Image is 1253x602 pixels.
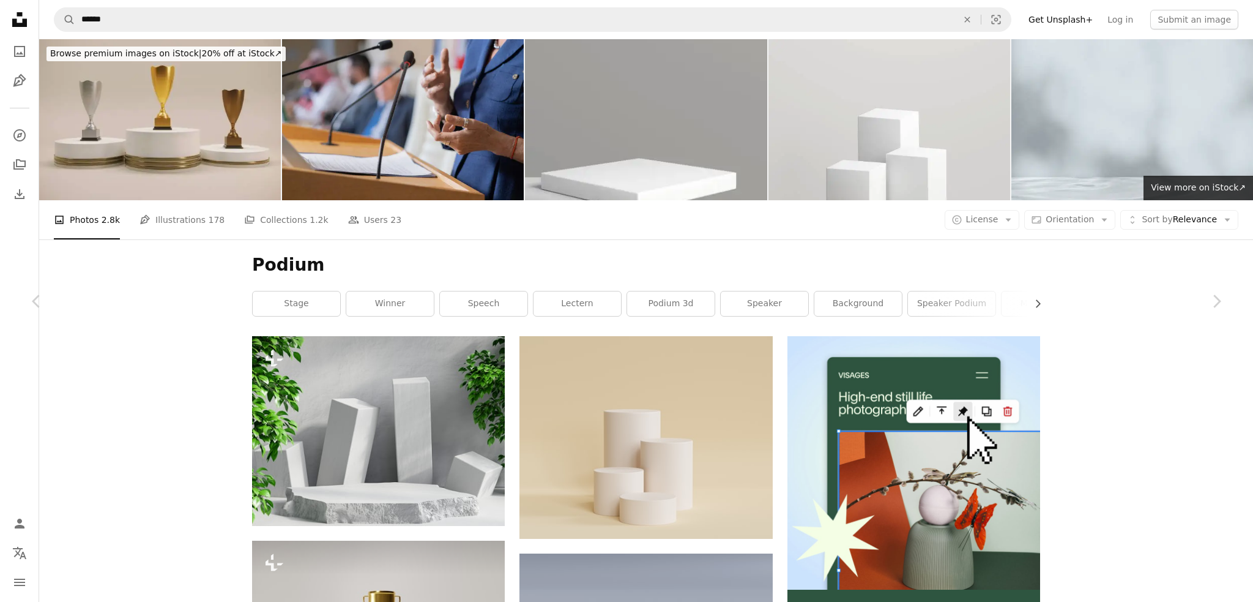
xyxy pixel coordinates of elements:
[7,69,32,93] a: Illustrations
[1143,176,1253,200] a: View more on iStock↗
[7,570,32,595] button: Menu
[1024,210,1115,230] button: Orientation
[1100,10,1140,29] a: Log in
[1180,243,1253,360] a: Next
[519,336,772,539] img: white paper roll on white table
[440,292,527,316] a: speech
[39,39,281,200] img: Podium with trophy
[768,39,1010,200] img: Abstract product presentation pedestal podium platforms for advertising and e-commerce
[252,426,505,437] a: Mockup podium for product presentation with cube concrete background.3d rendering
[814,292,902,316] a: background
[1120,210,1238,230] button: Sort byRelevance
[1021,10,1100,29] a: Get Unsplash+
[7,511,32,536] a: Log in / Sign up
[1027,292,1040,316] button: scroll list to the right
[1046,214,1094,224] span: Orientation
[966,214,998,224] span: License
[39,39,293,69] a: Browse premium images on iStock|20% off at iStock↗
[627,292,715,316] a: podium 3d
[7,541,32,565] button: Language
[282,39,524,200] img: Politician Addressing Conference
[310,213,328,227] span: 1.2k
[1142,214,1172,224] span: Sort by
[1011,39,1253,200] img: BBackground Blue Wall Studio with Light, Shadow Leaves and Water Surface Texture on floor,Backdro...
[954,8,981,31] button: Clear
[908,292,995,316] a: speaker podium
[209,213,225,227] span: 178
[1151,182,1246,192] span: View more on iStock ↗
[346,292,434,316] a: winner
[787,336,1040,589] img: file-1723602894256-972c108553a7image
[252,336,505,526] img: Mockup podium for product presentation with cube concrete background.3d rendering
[54,8,75,31] button: Search Unsplash
[139,200,225,239] a: Illustrations 178
[390,213,401,227] span: 23
[945,210,1020,230] button: License
[54,7,1011,32] form: Find visuals sitewide
[981,8,1011,31] button: Visual search
[7,39,32,64] a: Photos
[7,182,32,206] a: Download History
[525,39,767,200] img: Abstract product presentation pedestal podium stage
[252,254,1040,276] h1: Podium
[7,123,32,148] a: Explore
[7,152,32,177] a: Collections
[1150,10,1238,29] button: Submit an image
[244,200,328,239] a: Collections 1.2k
[1002,292,1089,316] a: microphone
[253,292,340,316] a: stage
[534,292,621,316] a: lectern
[50,48,201,58] span: Browse premium images on iStock |
[50,48,282,58] span: 20% off at iStock ↗
[348,200,402,239] a: Users 23
[721,292,808,316] a: speaker
[519,432,772,443] a: white paper roll on white table
[1142,214,1217,226] span: Relevance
